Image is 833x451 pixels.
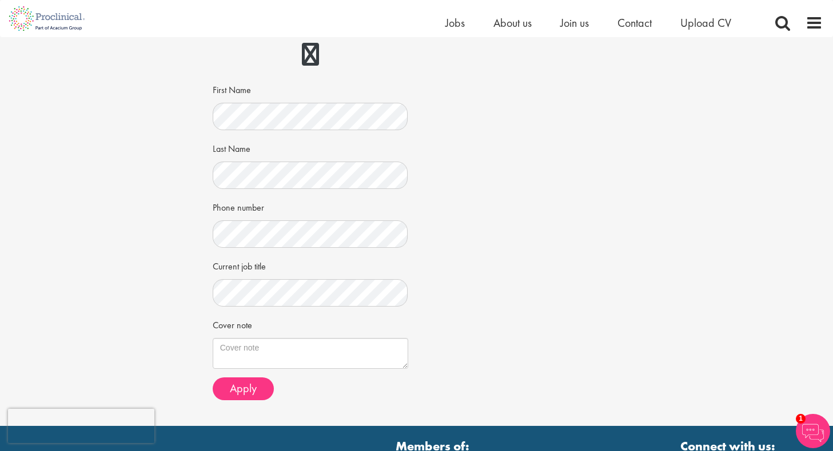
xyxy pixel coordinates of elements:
[796,414,830,448] img: Chatbot
[213,139,250,156] label: Last Name
[445,15,465,30] a: Jobs
[213,377,274,400] button: Apply
[8,409,154,443] iframe: reCAPTCHA
[796,414,806,424] span: 1
[213,256,266,273] label: Current job title
[213,315,252,332] label: Cover note
[213,198,264,215] label: Phone number
[680,15,731,30] a: Upload CV
[230,381,257,396] span: Apply
[493,15,532,30] a: About us
[617,15,652,30] a: Contact
[560,15,589,30] a: Join us
[213,80,251,97] label: First Name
